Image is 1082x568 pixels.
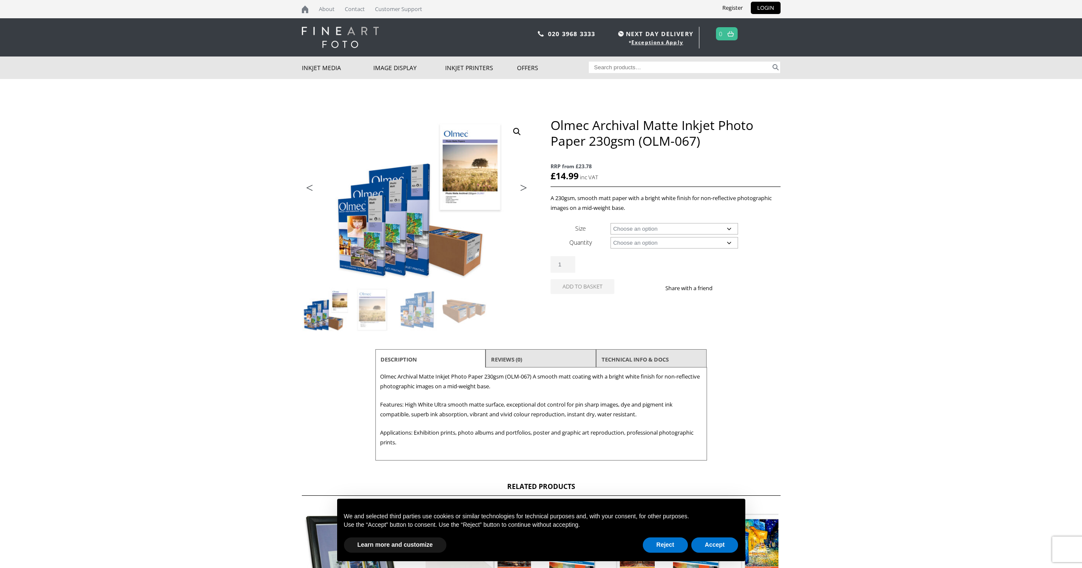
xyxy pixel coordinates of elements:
p: Share with a friend [665,283,723,293]
img: Olmec Archival Matte Inkjet Photo Paper 230gsm (OLM-067) - Image 2 [349,287,395,333]
a: Inkjet Printers [445,57,517,79]
img: Olmec Archival Matte Inkjet Photo Paper 230gsm (OLM-067) - Image 3 [396,287,442,333]
p: We and selected third parties use cookies or similar technologies for technical purposes and, wit... [344,512,738,521]
h1: Olmec Archival Matte Inkjet Photo Paper 230gsm (OLM-067) [551,117,780,149]
img: facebook sharing button [723,285,730,291]
a: TECHNICAL INFO & DOCS [602,352,669,367]
button: Reject [643,537,688,553]
img: time.svg [618,31,624,37]
bdi: 14.99 [551,170,579,182]
div: Notice [330,492,752,568]
a: 020 3968 3333 [548,30,596,38]
a: Reviews (0) [491,352,522,367]
a: Description [381,352,417,367]
p: Applications: Exhibition prints, photo albums and portfolios, poster and graphic art reproduction... [380,428,702,447]
a: Exceptions Apply [631,39,683,46]
img: Olmec Archival Matte Inkjet Photo Paper 230gsm (OLM-067) [302,287,348,333]
a: View full-screen image gallery [509,124,525,139]
p: Use the “Accept” button to consent. Use the “Reject” button to continue without accepting. [344,521,738,529]
button: Learn more and customize [344,537,446,553]
span: £ [551,170,556,182]
button: Add to basket [551,279,614,294]
a: Image Display [373,57,445,79]
button: Search [771,62,781,73]
p: Features: High White Ultra smooth matte surface, exceptional dot control for pin sharp images, dy... [380,400,702,419]
img: Olmec Archival Matte Inkjet Photo Paper 230gsm (OLM-067) [302,117,531,287]
img: email sharing button [743,285,750,291]
a: Register [716,2,749,14]
p: Olmec Archival Matte Inkjet Photo Paper 230gsm (OLM-067) A smooth matt coating with a bright whit... [380,372,702,391]
img: logo-white.svg [302,27,379,48]
h2: Related products [302,482,781,496]
span: NEXT DAY DELIVERY [616,29,693,39]
a: 0 [719,28,723,40]
button: Accept [691,537,738,553]
label: Quantity [569,238,592,246]
label: Size [575,224,586,232]
img: basket.svg [727,31,734,37]
input: Product quantity [551,256,575,273]
a: LOGIN [751,2,781,14]
img: twitter sharing button [733,285,740,291]
a: Offers [517,57,589,79]
p: A 230gsm, smooth matt paper with a bright white finish for non-reflective photographic images on ... [551,193,780,213]
a: Inkjet Media [302,57,374,79]
img: Olmec Archival Matte Inkjet Photo Paper 230gsm (OLM-067) - Image 4 [443,287,488,333]
span: RRP from £23.78 [551,161,780,171]
input: Search products… [589,62,771,73]
img: phone.svg [538,31,544,37]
